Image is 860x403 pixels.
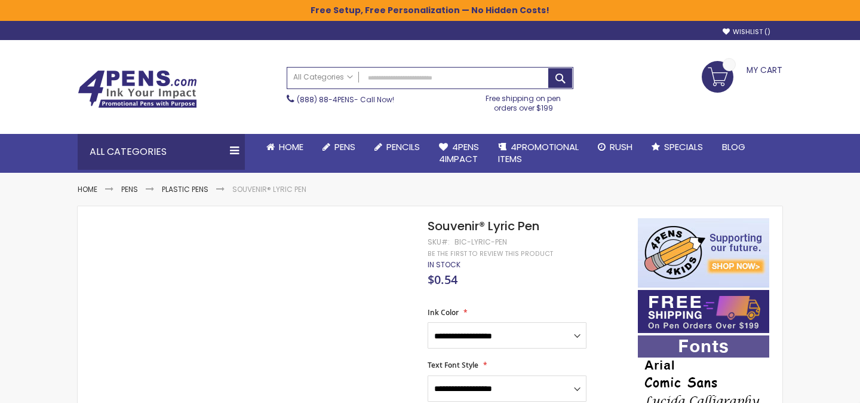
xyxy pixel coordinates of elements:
span: 4Pens 4impact [439,141,479,165]
div: Free shipping on pen orders over $199 [474,89,574,113]
a: Specials [642,134,712,160]
img: Free shipping on orders over $199 [638,290,769,333]
span: Pens [334,141,355,153]
a: Blog [712,134,755,160]
span: - Call Now! [297,94,394,105]
a: Be the first to review this product [428,249,553,258]
span: In stock [428,259,460,270]
a: Home [257,134,313,160]
a: Home [78,184,97,194]
span: 4PROMOTIONAL ITEMS [498,141,579,165]
a: Pens [313,134,365,160]
span: Ink Color [428,307,459,317]
span: Text Font Style [428,360,478,370]
span: $0.54 [428,271,457,288]
a: 4Pens4impact [429,134,489,173]
a: Plastic Pens [162,184,208,194]
span: Specials [664,141,703,153]
span: Blog [722,141,745,153]
span: Pencils [386,141,420,153]
div: Bic-Lyric-Pen [454,237,507,247]
a: Pencils [365,134,429,160]
a: All Categories [287,68,359,87]
li: Souvenir® Lyric Pen [232,185,306,194]
a: Wishlist [723,28,770,36]
span: All Categories [293,72,353,82]
img: 4Pens Custom Pens and Promotional Products [78,70,197,108]
a: Pens [121,184,138,194]
span: Souvenir® Lyric Pen [428,218,539,234]
a: 4PROMOTIONALITEMS [489,134,588,173]
img: 4pens 4 kids [638,218,769,288]
strong: SKU [428,237,450,247]
div: All Categories [78,134,245,170]
a: (888) 88-4PENS [297,94,354,105]
div: Availability [428,260,460,270]
a: Rush [588,134,642,160]
span: Rush [610,141,632,153]
span: Home [279,141,303,153]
